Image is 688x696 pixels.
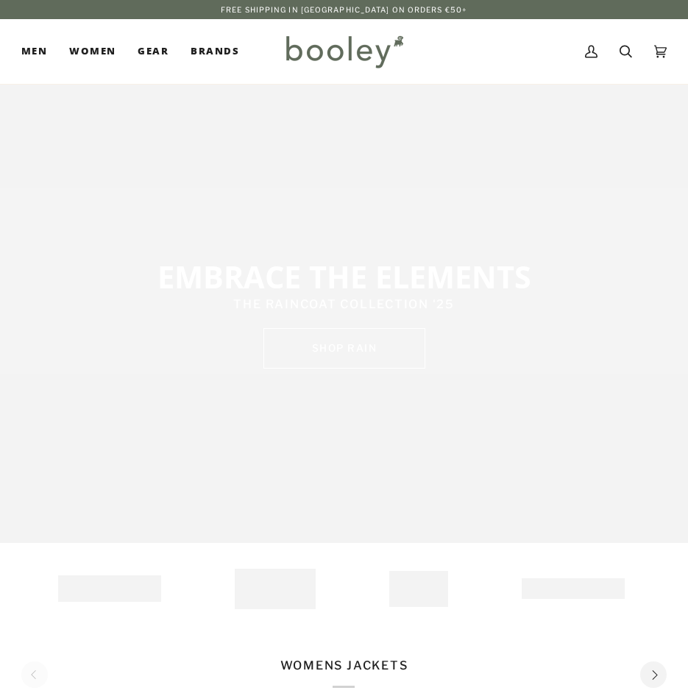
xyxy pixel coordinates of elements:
p: WOMENS JACKETS [280,657,408,688]
a: Women [58,19,127,84]
a: Brands [180,19,250,84]
img: Booley [280,30,408,73]
span: Men [21,44,47,59]
p: THE RAINCOAT COLLECTION '25 [138,296,550,313]
a: SHOP rain [263,328,425,369]
span: Gear [138,44,169,59]
p: Free Shipping in [GEOGRAPHIC_DATA] on Orders €50+ [221,4,467,15]
p: EMBRACE THE ELEMENTS [138,258,550,296]
button: Next [640,661,667,688]
span: Brands [191,44,239,59]
span: Women [69,44,116,59]
a: Men [21,19,58,84]
a: Gear [127,19,180,84]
